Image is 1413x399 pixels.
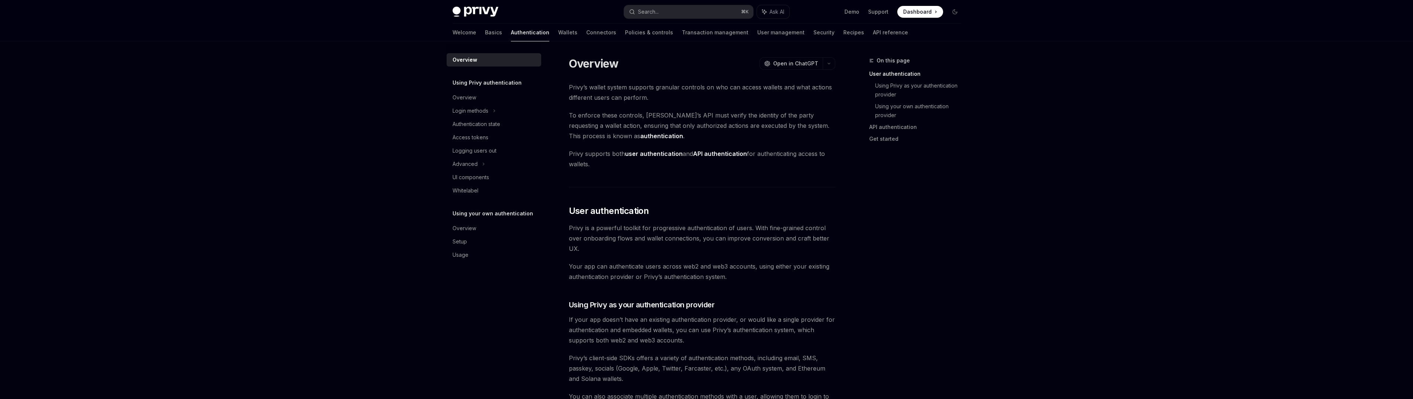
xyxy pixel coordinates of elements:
button: Ask AI [757,5,789,18]
a: Access tokens [447,131,541,144]
div: Authentication state [453,120,500,129]
a: Security [813,24,835,41]
strong: user authentication [625,150,683,157]
a: Support [868,8,888,16]
a: UI components [447,171,541,184]
a: User authentication [869,68,967,80]
span: Privy supports both and for authenticating access to wallets. [569,149,835,169]
button: Search...⌘K [624,5,753,18]
strong: API authentication [693,150,747,157]
span: Your app can authenticate users across web2 and web3 accounts, using either your existing authent... [569,261,835,282]
div: Search... [638,7,659,16]
div: UI components [453,173,489,182]
h1: Overview [569,57,619,70]
a: Whitelabel [447,184,541,197]
a: Wallets [558,24,577,41]
a: Authentication state [447,117,541,131]
span: To enforce these controls, [PERSON_NAME]’s API must verify the identity of the party requesting a... [569,110,835,141]
a: Overview [447,53,541,66]
span: Privy’s client-side SDKs offers a variety of authentication methods, including email, SMS, passke... [569,353,835,384]
strong: authentication [640,132,683,140]
a: Overview [447,91,541,104]
div: Setup [453,237,467,246]
a: API reference [873,24,908,41]
span: Privy is a powerful toolkit for progressive authentication of users. With fine-grained control ov... [569,223,835,254]
a: User management [757,24,805,41]
a: Get started [869,133,967,145]
span: Open in ChatGPT [773,60,818,67]
a: Logging users out [447,144,541,157]
span: Ask AI [769,8,784,16]
span: Using Privy as your authentication provider [569,300,715,310]
button: Toggle dark mode [949,6,961,18]
a: Basics [485,24,502,41]
a: Transaction management [682,24,748,41]
a: Connectors [586,24,616,41]
div: Logging users out [453,146,496,155]
a: Policies & controls [625,24,673,41]
span: On this page [877,56,910,65]
a: Dashboard [897,6,943,18]
a: Setup [447,235,541,248]
a: Using Privy as your authentication provider [875,80,967,100]
div: Advanced [453,160,478,168]
img: dark logo [453,7,498,17]
a: Using your own authentication provider [875,100,967,121]
button: Open in ChatGPT [760,57,823,70]
span: ⌘ K [741,9,749,15]
div: Overview [453,93,476,102]
h5: Using Privy authentication [453,78,522,87]
a: Welcome [453,24,476,41]
a: Recipes [843,24,864,41]
div: Overview [453,224,476,233]
span: User authentication [569,205,649,217]
div: Access tokens [453,133,488,142]
a: Authentication [511,24,549,41]
div: Usage [453,250,468,259]
a: Demo [844,8,859,16]
div: Overview [453,55,477,64]
div: Login methods [453,106,488,115]
span: Dashboard [903,8,932,16]
a: API authentication [869,121,967,133]
span: If your app doesn’t have an existing authentication provider, or would like a single provider for... [569,314,835,345]
span: Privy’s wallet system supports granular controls on who can access wallets and what actions diffe... [569,82,835,103]
div: Whitelabel [453,186,478,195]
h5: Using your own authentication [453,209,533,218]
a: Overview [447,222,541,235]
a: Usage [447,248,541,262]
